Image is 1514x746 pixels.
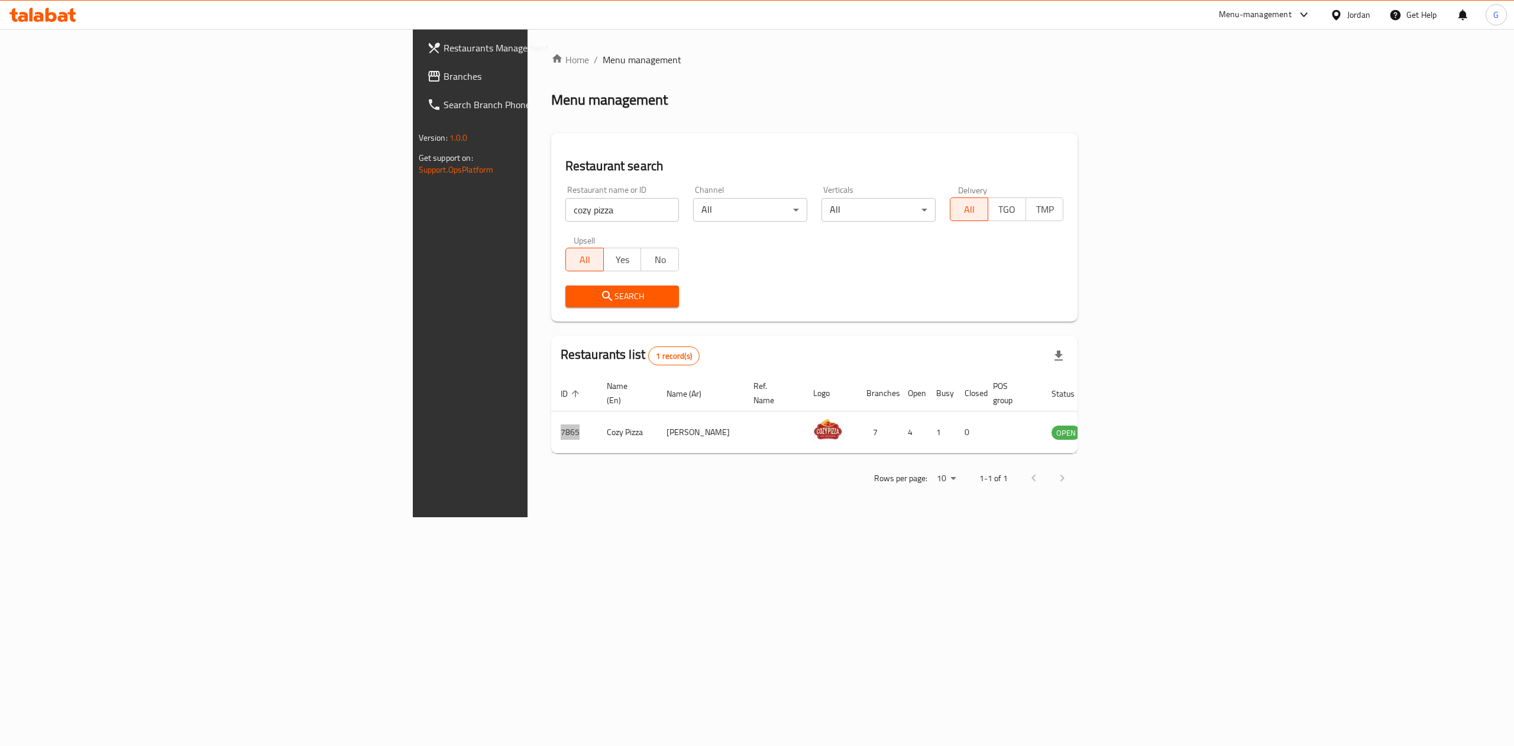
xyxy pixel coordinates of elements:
a: Search Branch Phone [418,90,666,119]
span: Restaurants Management [444,41,656,55]
span: OPEN [1052,426,1080,440]
th: Branches [857,375,898,411]
a: Support.OpsPlatform [419,162,494,177]
span: Name (Ar) [667,387,717,401]
button: TGO [988,197,1026,221]
td: 1 [927,411,955,453]
table: enhanced table [551,375,1145,453]
th: Logo [804,375,857,411]
span: Yes [609,251,637,268]
span: TGO [993,201,1021,218]
div: Jordan [1347,8,1370,21]
nav: breadcrumb [551,53,1078,67]
span: POS group [993,379,1028,407]
span: Get support on: [419,150,473,166]
th: Open [898,375,927,411]
span: 1.0.0 [449,130,468,145]
div: Export file [1044,342,1073,370]
button: All [565,248,604,271]
span: 1 record(s) [649,351,699,362]
a: Branches [418,62,666,90]
div: All [693,198,807,222]
span: Branches [444,69,656,83]
h2: Restaurants list [561,346,700,365]
button: Yes [603,248,642,271]
th: Closed [955,375,984,411]
h2: Menu management [551,90,668,109]
h2: Restaurant search [565,157,1064,175]
img: Cozy Pizza [813,415,843,445]
div: All [821,198,936,222]
span: Version: [419,130,448,145]
label: Delivery [958,186,988,194]
td: 4 [898,411,927,453]
div: Menu-management [1219,8,1292,22]
p: Rows per page: [874,471,927,486]
td: [PERSON_NAME] [657,411,744,453]
th: Busy [927,375,955,411]
span: Search Branch Phone [444,98,656,112]
a: Restaurants Management [418,34,666,62]
span: All [955,201,984,218]
button: Search [565,286,680,307]
span: Name (En) [607,379,643,407]
span: Status [1052,387,1090,401]
button: TMP [1025,197,1064,221]
td: 0 [955,411,984,453]
label: Upsell [574,236,596,244]
span: ID [561,387,583,401]
button: All [950,197,988,221]
span: TMP [1031,201,1059,218]
p: 1-1 of 1 [979,471,1008,486]
input: Search for restaurant name or ID.. [565,198,680,222]
span: Ref. Name [753,379,790,407]
span: All [571,251,599,268]
span: No [646,251,674,268]
span: Search [575,289,670,304]
div: Rows per page: [932,470,960,488]
span: G [1493,8,1499,21]
button: No [640,248,679,271]
td: 7 [857,411,898,453]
